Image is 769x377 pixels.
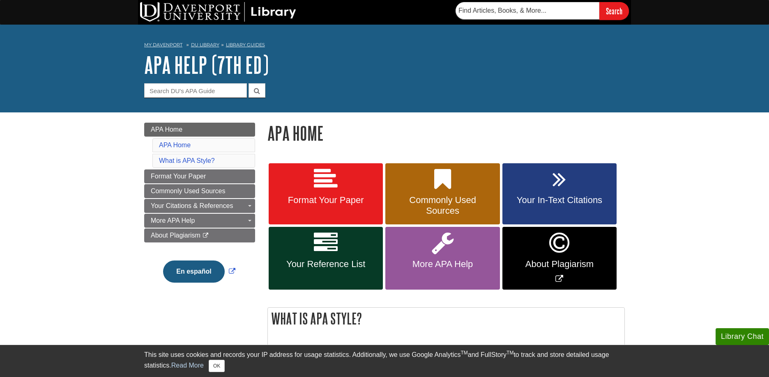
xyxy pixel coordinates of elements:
span: Your Reference List [275,259,377,270]
h2: What is APA Style? [268,308,624,329]
input: Find Articles, Books, & More... [456,2,599,19]
h1: APA Home [267,123,625,144]
span: About Plagiarism [151,232,200,239]
button: Close [209,360,225,372]
a: APA Home [159,142,191,149]
a: Commonly Used Sources [144,184,255,198]
a: Your Reference List [269,227,383,290]
input: Search DU's APA Guide [144,83,247,98]
a: About Plagiarism [144,228,255,242]
a: APA Help (7th Ed) [144,52,269,78]
nav: breadcrumb [144,39,625,53]
a: More APA Help [385,227,500,290]
div: Guide Page Menu [144,123,255,297]
a: Format Your Paper [269,163,383,225]
span: Format Your Paper [151,173,206,180]
input: Search [599,2,629,20]
span: More APA Help [391,259,493,270]
a: DU Library [191,42,219,48]
a: My Davenport [144,41,182,48]
a: APA Home [144,123,255,137]
span: Your In-Text Citations [509,195,610,206]
button: Library Chat [716,328,769,345]
a: Library Guides [226,42,265,48]
a: Format Your Paper [144,169,255,183]
a: Read More [171,362,204,369]
a: More APA Help [144,214,255,228]
span: Commonly Used Sources [151,187,225,194]
a: Your In-Text Citations [502,163,617,225]
div: This site uses cookies and records your IP address for usage statistics. Additionally, we use Goo... [144,350,625,372]
a: What is APA Style? [159,157,215,164]
span: APA Home [151,126,182,133]
span: Format Your Paper [275,195,377,206]
img: DU Library [140,2,296,22]
a: Commonly Used Sources [385,163,500,225]
button: En español [163,260,224,283]
span: More APA Help [151,217,195,224]
span: Commonly Used Sources [391,195,493,216]
sup: TM [460,350,467,356]
form: Searches DU Library's articles, books, and more [456,2,629,20]
a: Link opens in new window [502,227,617,290]
span: About Plagiarism [509,259,610,270]
sup: TM [507,350,513,356]
a: Link opens in new window [161,268,237,275]
span: Your Citations & References [151,202,233,209]
a: Your Citations & References [144,199,255,213]
i: This link opens in a new window [202,233,209,238]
